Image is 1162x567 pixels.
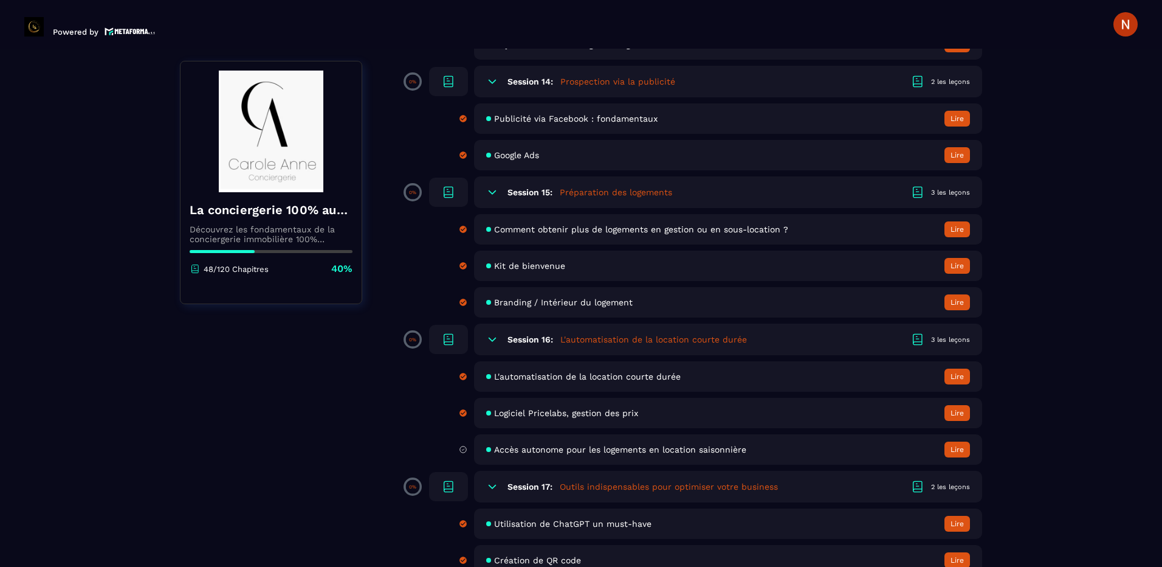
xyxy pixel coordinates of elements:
p: Powered by [53,27,98,37]
span: Google Ads [494,150,539,160]
div: 2 les leçons [931,77,970,86]
p: 48/120 Chapitres [204,265,269,274]
h6: Session 16: [507,335,553,344]
span: Création de QR code [494,555,581,565]
h6: Session 17: [507,482,552,492]
p: 0% [409,484,416,490]
p: 40% [331,262,352,276]
span: Utilisation de ChatGPT un must-have [494,519,651,529]
button: Lire [944,516,970,532]
span: Logiciel Pricelabs, gestion des prix [494,408,638,418]
button: Lire [944,405,970,421]
button: Lire [944,369,970,384]
img: logo [105,26,156,37]
button: Lire [944,294,970,310]
img: banner [190,71,352,192]
span: L'automatisation de la location courte durée [494,372,681,381]
button: Lire [944,147,970,163]
h5: L'automatisation de la location courte durée [560,333,747,346]
h5: Préparation des logements [560,186,672,198]
h5: Prospection via la publicité [560,75,675,88]
span: Comment obtenir plus de logements en gestion ou en sous-location ? [494,224,788,234]
h4: La conciergerie 100% automatisée [190,201,352,218]
span: Accès autonome pour les logements en location saisonnière [494,445,746,454]
p: 0% [409,79,416,85]
button: Lire [944,442,970,457]
p: Découvrez les fondamentaux de la conciergerie immobilière 100% automatisée. Cette formation est c... [190,224,352,244]
div: 3 les leçons [931,335,970,344]
h6: Session 14: [507,77,553,86]
span: Kit de bienvenue [494,261,565,271]
h6: Session 15: [507,187,552,197]
span: Branding / Intérieur du logement [494,297,633,307]
p: 0% [409,337,416,343]
p: 0% [409,190,416,195]
img: logo-branding [24,17,44,37]
button: Lire [944,221,970,237]
div: 3 les leçons [931,188,970,197]
h5: Outils indispensables pour optimiser votre business [560,481,778,493]
span: Publicité via Facebook : fondamentaux [494,114,658,123]
div: 2 les leçons [931,482,970,492]
button: Lire [944,258,970,274]
button: Lire [944,111,970,127]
